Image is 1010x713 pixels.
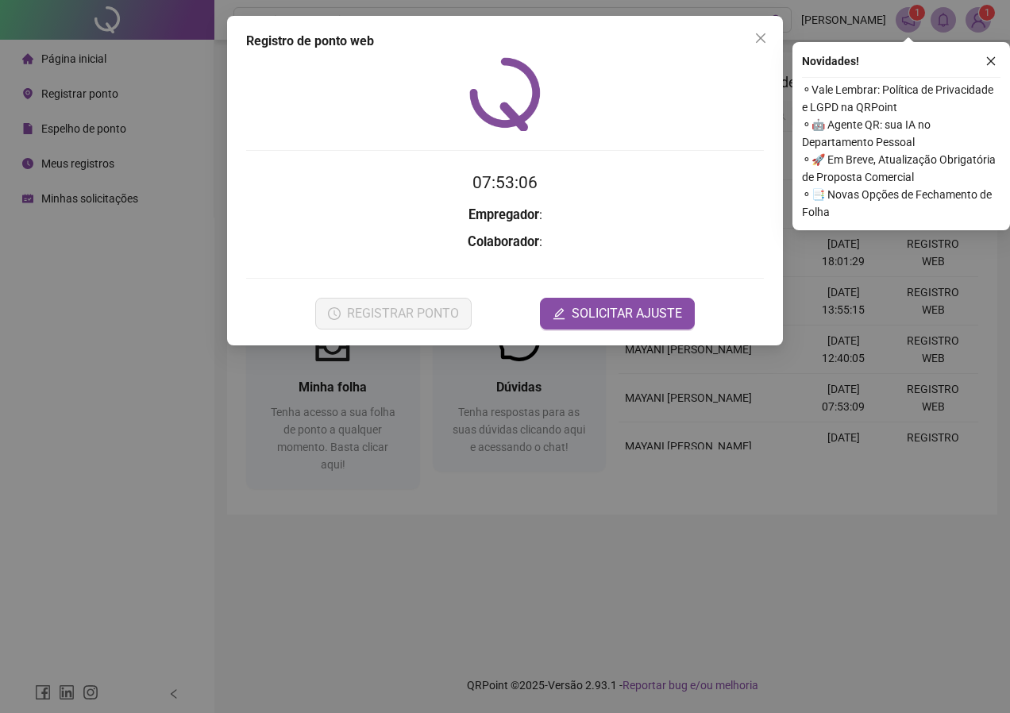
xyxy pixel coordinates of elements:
[985,56,997,67] span: close
[754,32,767,44] span: close
[315,298,472,330] button: REGISTRAR PONTO
[468,207,539,222] strong: Empregador
[472,173,538,192] time: 07:53:06
[246,232,764,252] h3: :
[802,186,1000,221] span: ⚬ 📑 Novas Opções de Fechamento de Folha
[802,116,1000,151] span: ⚬ 🤖 Agente QR: sua IA no Departamento Pessoal
[469,57,541,131] img: QRPoint
[540,298,695,330] button: editSOLICITAR AJUSTE
[802,52,859,70] span: Novidades !
[748,25,773,51] button: Close
[468,234,539,249] strong: Colaborador
[246,205,764,225] h3: :
[246,32,764,51] div: Registro de ponto web
[802,81,1000,116] span: ⚬ Vale Lembrar: Política de Privacidade e LGPD na QRPoint
[553,307,565,320] span: edit
[572,304,682,323] span: SOLICITAR AJUSTE
[802,151,1000,186] span: ⚬ 🚀 Em Breve, Atualização Obrigatória de Proposta Comercial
